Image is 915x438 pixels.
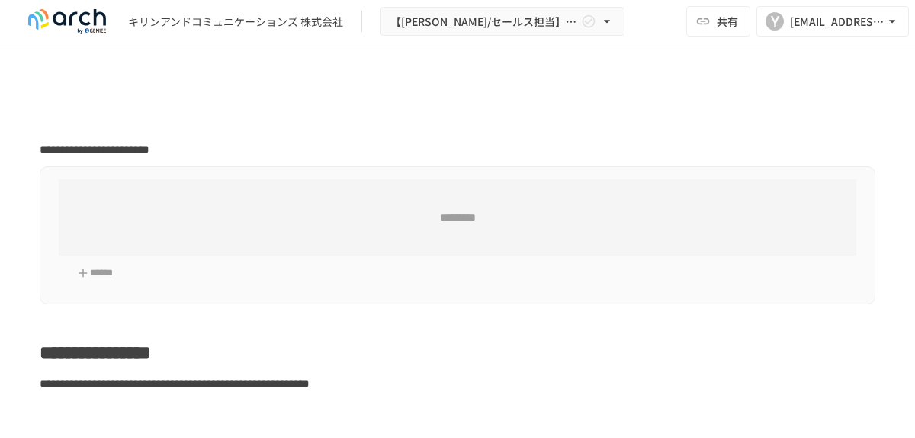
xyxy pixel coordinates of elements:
[686,6,750,37] button: 共有
[717,13,738,30] span: 共有
[790,12,884,31] div: [EMAIL_ADDRESS][PERSON_NAME][DOMAIN_NAME]
[380,7,624,37] button: 【[PERSON_NAME]/セールス担当】キリンアンドコミュニケーションズ株式会社様_初期設定サポート
[766,12,784,31] div: Y
[756,6,909,37] button: Y[EMAIL_ADDRESS][PERSON_NAME][DOMAIN_NAME]
[128,14,343,30] div: キリンアンドコミュニケーションズ 株式会社
[18,9,116,34] img: logo-default@2x-9cf2c760.svg
[390,12,578,31] span: 【[PERSON_NAME]/セールス担当】キリンアンドコミュニケーションズ株式会社様_初期設定サポート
